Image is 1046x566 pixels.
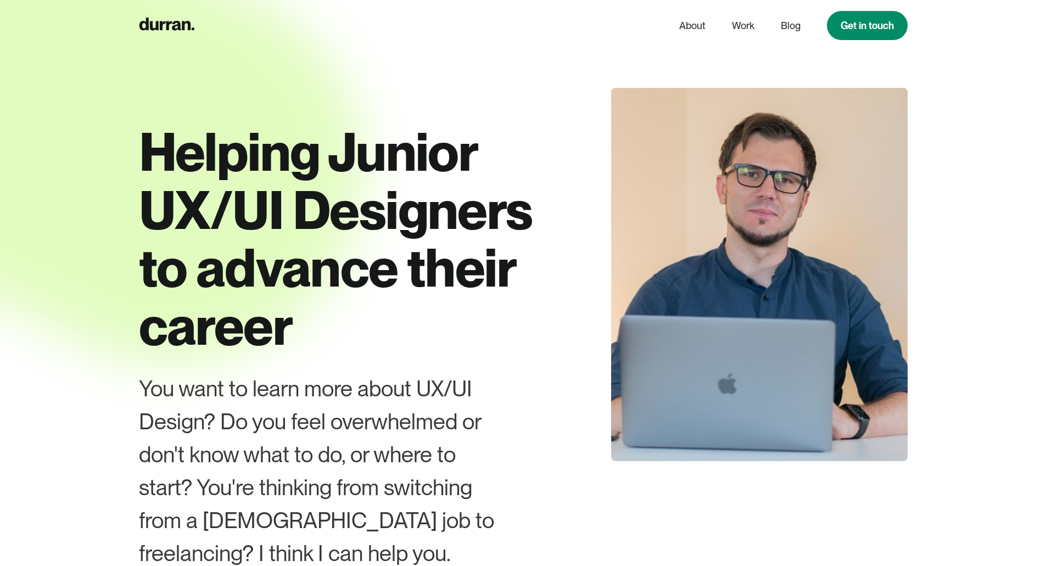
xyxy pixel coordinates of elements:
a: Blog [781,15,801,36]
a: About [679,15,706,36]
h1: Helping Junior UX/UI Designers to advance their career [139,123,545,355]
a: Work [732,15,754,36]
img: Daniel Andor [611,88,908,461]
a: Get in touch [827,11,908,40]
a: home [139,15,194,36]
